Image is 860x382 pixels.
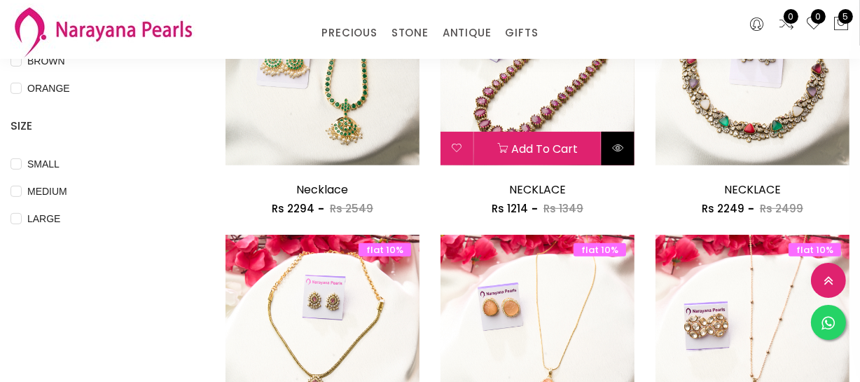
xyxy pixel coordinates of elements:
[492,201,528,216] span: Rs 1214
[11,118,183,135] h4: SIZE
[474,132,601,165] button: Add to cart
[789,243,841,257] span: flat 10%
[602,132,634,165] button: Quick View
[574,243,626,257] span: flat 10%
[22,184,73,199] span: MEDIUM
[22,211,66,226] span: LARGE
[509,182,566,198] a: NECKLACE
[760,201,803,216] span: Rs 2499
[359,243,411,257] span: flat 10%
[391,22,429,43] a: STONE
[543,201,583,216] span: Rs 1349
[724,182,781,198] a: NECKLACE
[778,15,795,34] a: 0
[441,132,473,165] button: Add to wishlist
[811,9,826,24] span: 0
[505,22,538,43] a: GIFTS
[702,201,744,216] span: Rs 2249
[296,182,348,198] a: Necklace
[784,9,798,24] span: 0
[272,201,314,216] span: Rs 2294
[22,81,76,96] span: ORANGE
[833,15,849,34] button: 5
[805,15,822,34] a: 0
[330,201,373,216] span: Rs 2549
[22,156,65,172] span: SMALL
[838,9,853,24] span: 5
[443,22,492,43] a: ANTIQUE
[321,22,377,43] a: PRECIOUS
[22,53,71,69] span: BROWN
